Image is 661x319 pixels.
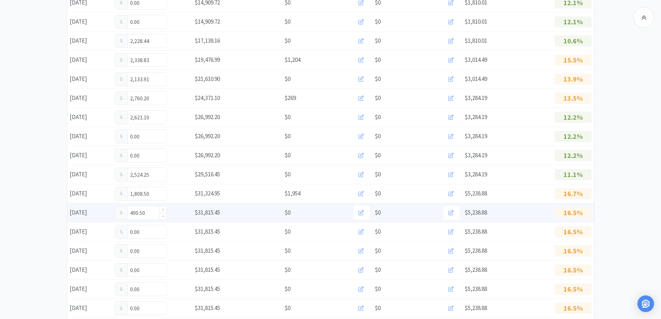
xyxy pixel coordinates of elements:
span: $21,610.90 [195,75,220,83]
p: 15.5% [555,54,592,66]
span: $24,371.10 [195,94,220,102]
div: [DATE] [67,205,112,220]
span: $31,815.45 [195,285,220,293]
span: $269 [285,93,296,103]
span: Decrease Value [159,213,167,219]
p: 16.7% [555,188,592,199]
span: $0 [375,170,381,179]
span: $31,815.45 [195,266,220,274]
span: $0 [285,17,290,26]
span: $0 [285,170,290,179]
span: $3,284.19 [465,94,487,102]
div: [DATE] [67,167,112,182]
span: $5,238.88 [465,209,487,216]
p: 16.5% [555,245,592,257]
span: $0 [285,265,290,275]
div: [DATE] [67,282,112,296]
span: $0 [375,74,381,84]
span: $29,516.45 [195,170,220,178]
span: $5,238.88 [465,190,487,197]
p: 16.5% [555,226,592,237]
span: $14,909.72 [195,18,220,25]
div: [DATE] [67,244,112,258]
span: $5,238.88 [465,266,487,274]
span: $0 [375,93,381,103]
p: 16.5% [555,265,592,276]
span: $26,992.20 [195,113,220,121]
span: $3,284.19 [465,132,487,140]
p: 11.1% [555,169,592,180]
span: $0 [375,227,381,236]
div: [DATE] [67,148,112,162]
div: [DATE] [67,186,112,201]
div: [DATE] [67,15,112,29]
span: $0 [285,151,290,160]
span: $0 [285,132,290,141]
span: $3,284.19 [465,170,487,178]
span: $0 [375,208,381,217]
i: icon: up [162,209,164,211]
span: $0 [285,284,290,294]
span: $0 [375,246,381,255]
span: $0 [285,36,290,45]
span: $0 [375,36,381,45]
div: [DATE] [67,34,112,48]
span: $0 [285,74,290,84]
div: [DATE] [67,72,112,86]
span: $0 [375,17,381,26]
span: $0 [285,303,290,313]
span: $0 [375,189,381,198]
span: $31,815.45 [195,209,220,216]
span: $0 [375,55,381,65]
span: $0 [285,112,290,122]
span: $5,238.88 [465,304,487,312]
span: $0 [375,112,381,122]
span: $5,238.88 [465,285,487,293]
span: $5,238.88 [465,228,487,235]
div: [DATE] [67,129,112,143]
div: Open Intercom Messenger [637,295,654,312]
span: $3,014.49 [465,75,487,83]
span: $19,476.99 [195,56,220,64]
p: 10.6% [555,35,592,47]
div: [DATE] [67,91,112,105]
span: $26,992.20 [195,151,220,159]
p: 13.5% [555,93,592,104]
p: 13.9% [555,74,592,85]
div: [DATE] [67,53,112,67]
span: $0 [375,151,381,160]
span: $0 [285,246,290,255]
span: $31,815.45 [195,304,220,312]
span: $31,324.95 [195,190,220,197]
span: $1,204 [285,55,300,65]
span: Increase Value [159,206,167,213]
span: $0 [375,284,381,294]
span: $0 [285,227,290,236]
p: 16.5% [555,207,592,218]
span: $3,284.19 [465,113,487,121]
span: $1,954 [285,189,300,198]
span: $31,815.45 [195,247,220,254]
span: $1,810.01 [465,18,487,25]
span: $0 [375,265,381,275]
span: $0 [375,303,381,313]
div: [DATE] [67,263,112,277]
p: 12.2% [555,131,592,142]
span: $26,992.20 [195,132,220,140]
div: [DATE] [67,110,112,124]
span: $5,238.88 [465,247,487,254]
p: 16.5% [555,284,592,295]
i: icon: down [162,215,164,217]
span: $1,810.01 [465,37,487,44]
span: $3,014.49 [465,56,487,64]
div: [DATE] [67,225,112,239]
span: $3,284.19 [465,151,487,159]
span: $0 [375,132,381,141]
span: $17,138.16 [195,37,220,44]
span: $31,815.45 [195,228,220,235]
p: 12.1% [555,16,592,27]
p: 12.2% [555,112,592,123]
p: 16.5% [555,303,592,314]
p: 12.2% [555,150,592,161]
span: $0 [285,208,290,217]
